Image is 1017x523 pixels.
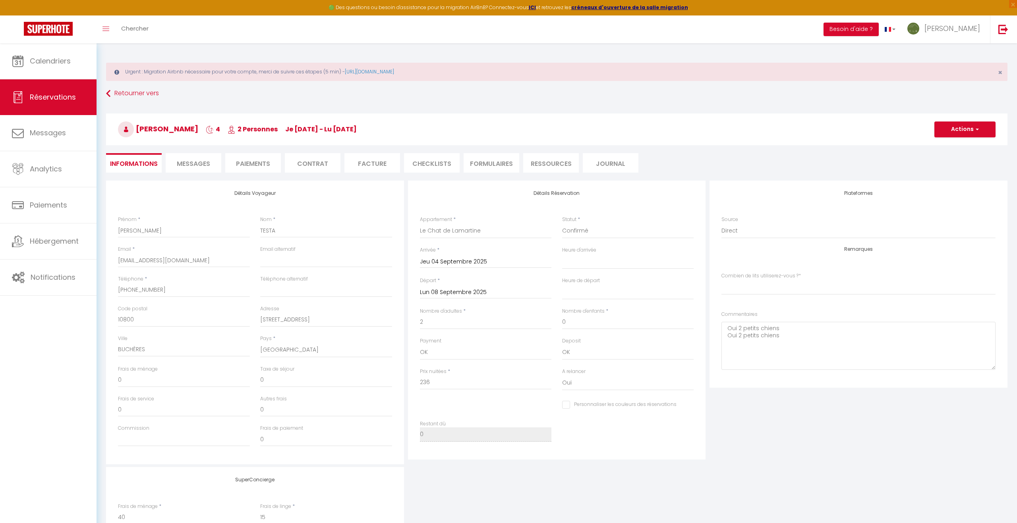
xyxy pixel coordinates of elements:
label: Téléphone [118,275,143,283]
li: Facture [344,153,400,173]
button: Besoin d'aide ? [824,23,879,36]
label: Heure de départ [562,277,600,285]
label: Statut [562,216,576,223]
label: Nombre d'enfants [562,308,605,315]
label: Autres frais [260,395,287,403]
label: Arrivée [420,246,436,254]
h4: Remarques [721,246,996,252]
a: Chercher [115,15,155,43]
span: × [998,67,1002,77]
li: CHECKLISTS [404,153,460,173]
a: créneaux d'ouverture de la salle migration [571,4,688,11]
span: je [DATE] - lu [DATE] [285,125,357,134]
label: Frais de ménage [118,503,158,510]
label: Email alternatif [260,246,296,253]
iframe: Chat [983,487,1011,517]
label: Commission [118,425,149,432]
span: 2 Personnes [228,125,278,134]
h4: SuperConcierge [118,477,392,483]
span: Calendriers [30,56,71,66]
a: ... [PERSON_NAME] [901,15,990,43]
span: Notifications [31,272,75,282]
label: Payment [420,337,441,345]
span: [PERSON_NAME] [118,124,198,134]
label: Pays [260,335,272,342]
span: [PERSON_NAME] [924,23,980,33]
div: Urgent : Migration Airbnb nécessaire pour votre compte, merci de suivre ces étapes (5 min) - [106,63,1007,81]
label: Ville [118,335,128,342]
label: Taxe de séjour [260,365,294,373]
label: Prénom [118,216,137,223]
label: Nom [260,216,272,223]
span: Chercher [121,24,149,33]
li: Paiements [225,153,281,173]
label: Commentaires [721,311,758,318]
h4: Détails Voyageur [118,190,392,196]
span: Analytics [30,164,62,174]
label: Email [118,246,131,253]
label: Heure d'arrivée [562,246,596,254]
label: Deposit [562,337,581,345]
label: Frais de paiement [260,425,303,432]
h4: Détails Réservation [420,190,694,196]
span: Réservations [30,92,76,102]
label: Source [721,216,738,223]
span: Paiements [30,200,67,210]
li: Informations [106,153,162,173]
label: Adresse [260,305,279,313]
label: Frais de ménage [118,365,158,373]
img: ... [907,23,919,35]
label: A relancer [562,368,586,375]
label: Téléphone alternatif [260,275,308,283]
label: Prix nuitées [420,368,447,375]
button: Actions [934,121,996,137]
li: FORMULAIRES [464,153,519,173]
span: Hébergement [30,236,79,246]
span: 4 [206,125,220,134]
label: Frais de service [118,395,154,403]
label: Nombre d'adultes [420,308,462,315]
button: Ouvrir le widget de chat LiveChat [6,3,30,27]
label: Code postal [118,305,147,313]
span: Messages [177,159,210,168]
a: Retourner vers [106,87,1007,101]
label: Frais de linge [260,503,291,510]
h4: Plateformes [721,190,996,196]
img: logout [998,24,1008,34]
li: Journal [583,153,638,173]
label: Appartement [420,216,452,223]
button: Close [998,69,1002,76]
label: Combien de lits utiliserez-vous ? [721,272,801,280]
a: ICI [529,4,536,11]
span: Messages [30,128,66,138]
li: Contrat [285,153,340,173]
a: [URL][DOMAIN_NAME] [345,68,394,75]
label: Restant dû [420,420,446,428]
label: Départ [420,277,436,285]
img: Super Booking [24,22,73,36]
li: Ressources [523,153,579,173]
